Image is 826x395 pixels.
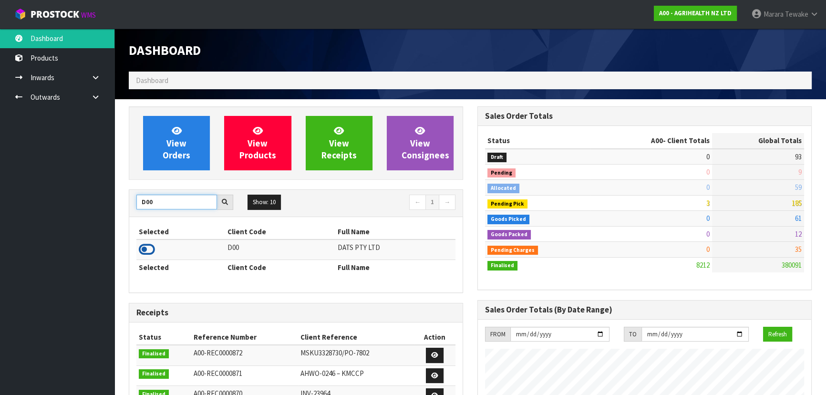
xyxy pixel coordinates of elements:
span: 0 [706,183,710,192]
span: MSKU3328730/PO-7802 [300,348,369,357]
h3: Sales Order Totals (By Date Range) [485,305,804,314]
button: Refresh [763,327,792,342]
th: Reference Number [191,330,298,345]
span: View Products [239,125,276,161]
a: ← [409,195,426,210]
span: 380091 [782,260,802,270]
span: View Consignees [402,125,449,161]
span: AHWO-0246 – KMCCP [300,369,364,378]
span: Goods Packed [487,230,531,239]
small: WMS [81,10,96,20]
span: Allocated [487,184,519,193]
nav: Page navigation [303,195,456,211]
span: Dashboard [129,42,201,58]
span: Tewake [785,10,808,19]
strong: A00 - AGRIHEALTH NZ LTD [659,9,732,17]
span: View Orders [163,125,190,161]
span: Finalised [139,349,169,359]
span: Marara [764,10,784,19]
div: FROM [485,327,510,342]
span: Goods Picked [487,215,529,224]
th: Global Totals [712,133,804,148]
a: 1 [425,195,439,210]
span: 8212 [696,260,710,270]
th: Selected [136,224,225,239]
th: Status [485,133,590,148]
span: 0 [706,152,710,161]
a: ViewOrders [143,116,210,170]
a: ViewReceipts [306,116,372,170]
th: Full Name [335,260,455,275]
th: Action [414,330,455,345]
td: D00 [225,239,335,260]
th: Full Name [335,224,455,239]
span: View Receipts [321,125,357,161]
span: Pending Charges [487,246,538,255]
span: Draft [487,153,506,162]
span: 0 [706,214,710,223]
h3: Sales Order Totals [485,112,804,121]
span: 61 [795,214,802,223]
th: Selected [136,260,225,275]
span: 185 [792,198,802,208]
th: Client Code [225,260,335,275]
span: 59 [795,183,802,192]
a: ViewProducts [224,116,291,170]
span: Pending [487,168,516,178]
h3: Receipts [136,308,455,317]
span: Finalised [487,261,517,270]
a: → [439,195,455,210]
span: A00 [651,136,663,145]
th: Client Code [225,224,335,239]
td: DATS PTY LTD [335,239,455,260]
span: 0 [706,245,710,254]
th: Status [136,330,191,345]
span: Finalised [139,369,169,379]
span: 35 [795,245,802,254]
a: ViewConsignees [387,116,454,170]
img: cube-alt.png [14,8,26,20]
span: 3 [706,198,710,208]
th: - Client Totals [590,133,712,148]
span: 12 [795,229,802,239]
a: A00 - AGRIHEALTH NZ LTD [654,6,737,21]
input: Search clients [136,195,217,209]
div: TO [624,327,641,342]
span: 0 [706,229,710,239]
span: 93 [795,152,802,161]
span: ProStock [31,8,79,21]
button: Show: 10 [248,195,281,210]
th: Client Reference [298,330,414,345]
span: A00-REC0000872 [194,348,242,357]
span: 0 [706,167,710,177]
span: Dashboard [136,76,168,85]
span: Pending Pick [487,199,527,209]
span: A00-REC0000871 [194,369,242,378]
span: 9 [798,167,802,177]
